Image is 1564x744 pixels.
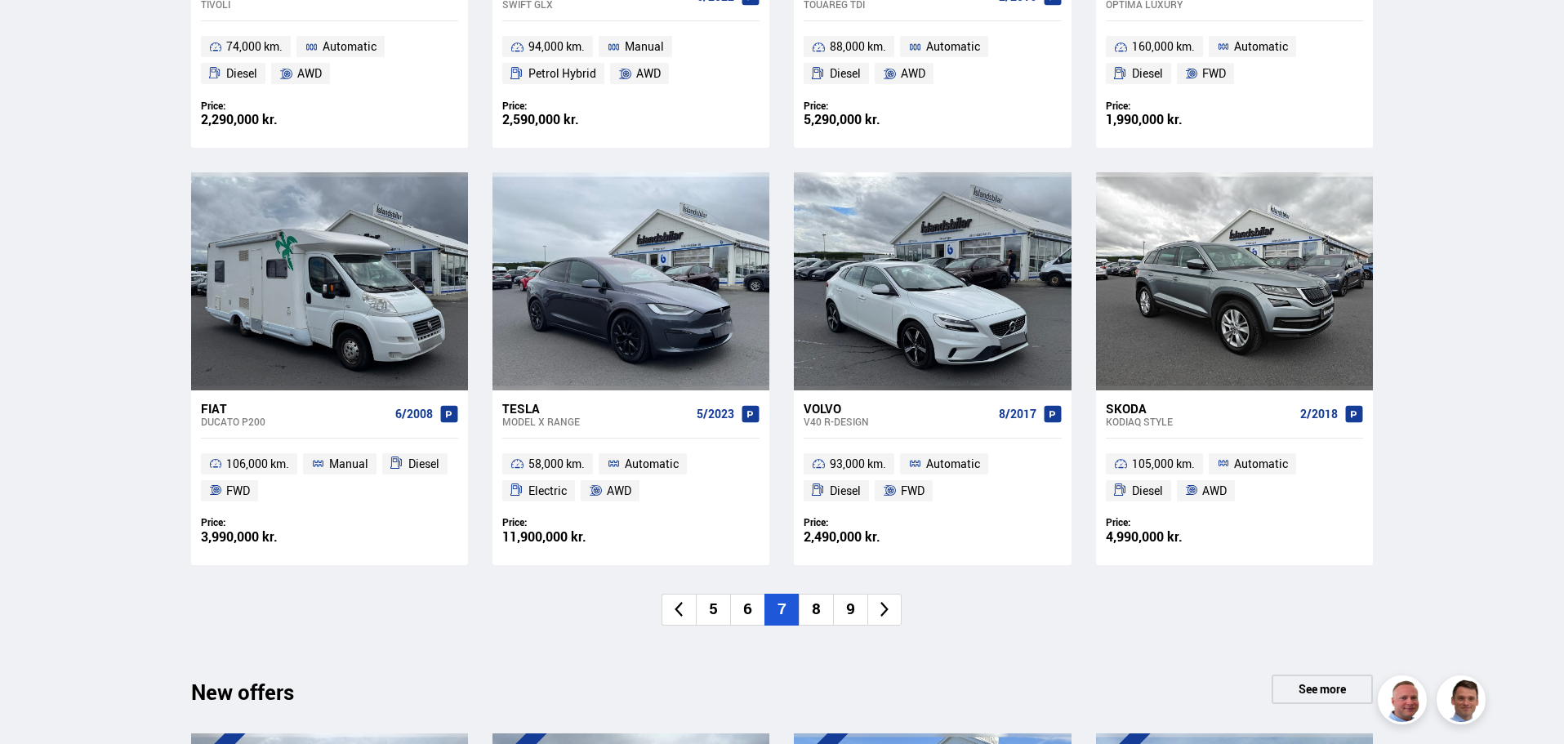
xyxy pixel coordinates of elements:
font: Kodiaq STYLE [1106,415,1173,428]
font: 5,290,000 kr. [804,110,880,128]
font: Automatic [625,456,679,471]
font: 74,000 km. [226,38,283,54]
font: Manual [329,456,368,471]
font: Price: [201,515,225,528]
font: AWD [901,65,925,81]
font: Diesel [408,456,439,471]
font: 1,990,000 kr. [1106,110,1183,128]
font: 106,000 km. [226,456,289,471]
font: Volvo [804,400,841,417]
font: Price: [804,515,828,528]
a: See more [1272,675,1373,704]
font: Electric [528,483,567,498]
font: Automatic [1234,38,1288,54]
font: FWD [226,483,250,498]
font: Automatic [323,38,377,54]
font: New offers [191,677,294,706]
font: 5 [709,598,718,619]
button: Open LiveChat chat widget [13,7,62,56]
font: Price: [502,99,527,112]
font: Ducato P200 [201,415,265,428]
font: Automatic [926,456,980,471]
font: 9 [846,598,855,619]
font: AWD [636,65,661,81]
font: 2,290,000 kr. [201,110,278,128]
font: FWD [901,483,925,498]
img: siFngHWaQ9KaOqBr.png [1380,678,1429,727]
font: 58,000 km. [528,456,585,471]
font: Price: [201,99,225,112]
font: 3,990,000 kr. [201,528,278,546]
font: FWD [1202,65,1226,81]
font: AWD [1202,483,1227,498]
font: 94,000 km. [528,38,585,54]
font: 7 [778,598,786,619]
font: Automatic [926,38,980,54]
font: 2,590,000 kr. [502,110,579,128]
font: 6 [743,598,752,619]
a: Tesla Model X RANGE 5/2023 58,000 km. Automatic Electric AWD Price: 11,900,000 kr. [492,390,769,565]
font: 2,490,000 kr. [804,528,880,546]
font: 6/2008 [395,406,433,421]
img: FbJEzSuNWCJXmdc-.webp [1439,678,1488,727]
font: Price: [804,99,828,112]
a: Fiat Ducato P200 6/2008 106,000 km. Manual Diesel FWD Price: 3,990,000 kr. [191,390,468,565]
font: 93,000 km. [830,456,886,471]
font: Price: [502,515,527,528]
font: Diesel [1132,65,1163,81]
font: Model X RANGE [502,415,580,428]
font: 8 [812,598,821,619]
a: Skoda Kodiaq STYLE 2/2018 105,000 km. Automatic Diesel AWD Price: 4,990,000 kr. [1096,390,1373,565]
font: Skoda [1106,400,1147,417]
font: Tesla [502,400,540,417]
font: Diesel [830,483,861,498]
font: See more [1299,681,1346,697]
font: Fiat [201,400,227,417]
font: 8/2017 [999,406,1036,421]
font: 5/2023 [697,406,734,421]
font: Diesel [830,65,861,81]
font: 2/2018 [1300,406,1338,421]
font: Automatic [1234,456,1288,471]
font: Manual [625,38,664,54]
font: AWD [297,65,322,81]
font: 4,990,000 kr. [1106,528,1183,546]
font: Diesel [226,65,257,81]
font: 105,000 km. [1132,456,1195,471]
font: Price: [1106,99,1130,112]
font: Petrol Hybrid [528,65,596,81]
font: V40 R-DESIGN [804,415,869,428]
font: Price: [1106,515,1130,528]
font: 88,000 km. [830,38,886,54]
font: 11,900,000 kr. [502,528,586,546]
font: 160,000 km. [1132,38,1195,54]
font: Diesel [1132,483,1163,498]
a: Volvo V40 R-DESIGN 8/2017 93,000 km. Automatic Diesel FWD Price: 2,490,000 kr. [794,390,1071,565]
font: AWD [607,483,631,498]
